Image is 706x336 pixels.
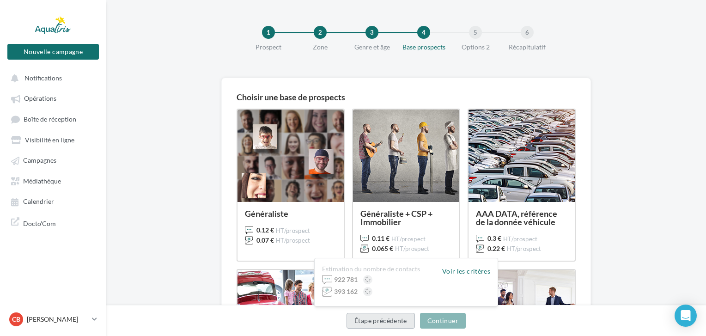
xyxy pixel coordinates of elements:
[446,43,505,52] div: Options 2
[262,26,275,39] div: 1
[487,234,501,243] span: 0.3 €
[7,311,99,328] a: CB [PERSON_NAME]
[334,275,358,284] div: 922 781
[276,227,310,234] span: HT/prospect
[24,115,76,123] span: Boîte de réception
[6,131,101,148] a: Visibilité en ligne
[7,44,99,60] button: Nouvelle campagne
[245,209,336,218] div: Généraliste
[347,313,415,329] button: Étape précédente
[23,217,56,228] span: Docto'Com
[6,193,101,209] a: Calendrier
[372,234,390,243] span: 0.11 €
[6,69,97,86] button: Notifications
[12,315,20,324] span: CB
[24,95,56,103] span: Opérations
[360,209,452,226] div: Généraliste + CSP + Immobilier
[503,235,538,243] span: HT/prospect
[23,198,54,206] span: Calendrier
[256,236,274,245] span: 0.07 €
[521,26,534,39] div: 6
[394,43,453,52] div: Base prospects
[507,245,542,252] span: HT/prospect
[6,110,101,128] a: Boîte de réception
[365,26,378,39] div: 3
[24,74,62,82] span: Notifications
[6,152,101,168] a: Campagnes
[27,315,88,324] p: [PERSON_NAME]
[391,235,426,243] span: HT/prospect
[417,26,430,39] div: 4
[23,157,56,165] span: Campagnes
[322,266,420,272] div: Estimation du nombre de contacts
[469,26,482,39] div: 5
[239,43,298,52] div: Prospect
[6,214,101,232] a: Docto'Com
[6,90,101,106] a: Opérations
[442,268,490,275] button: Voir les critères
[372,244,393,253] span: 0.065 €
[395,245,430,252] span: HT/prospect
[23,177,61,185] span: Médiathèque
[675,305,697,327] div: Open Intercom Messenger
[25,136,74,144] span: Visibilité en ligne
[342,43,402,52] div: Genre et âge
[256,226,274,235] span: 0.12 €
[420,313,466,329] button: Continuer
[487,244,505,253] span: 0.22 €
[334,287,358,296] div: 393 162
[476,209,567,226] div: AAA DATA, référence de la donnée véhicule
[291,43,350,52] div: Zone
[237,93,576,101] h3: Choisir une base de prospects
[314,26,327,39] div: 2
[276,237,310,244] span: HT/prospect
[6,172,101,189] a: Médiathèque
[498,43,557,52] div: Récapitulatif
